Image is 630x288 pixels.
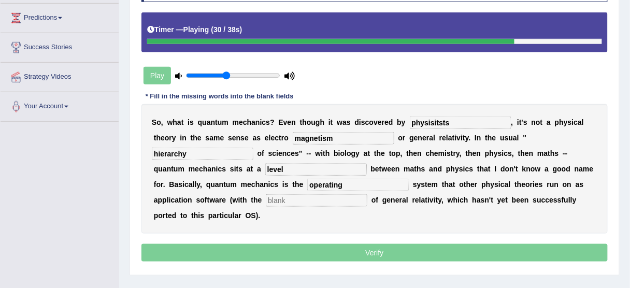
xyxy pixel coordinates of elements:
b: y [456,149,460,157]
b: t [191,134,193,142]
b: I [495,165,497,173]
b: n [255,118,260,126]
b: ' [522,118,523,126]
b: u [500,134,505,142]
b: n [477,149,481,157]
b: e [271,134,275,142]
b: i [461,134,463,142]
b: t [374,149,377,157]
b: h [193,134,197,142]
b: i [321,149,323,157]
b: t [331,118,333,126]
b: t [379,165,382,173]
b: o [156,118,161,126]
b: h [480,165,484,173]
b: - [309,149,311,157]
b: n [575,165,579,173]
b: u [218,118,222,126]
b: s [568,118,572,126]
h5: Timer — [147,26,242,34]
b: v [457,134,461,142]
b: h [156,134,161,142]
b: a [410,165,414,173]
b: e [422,134,426,142]
b: c [243,118,247,126]
b: e [195,165,199,173]
b: c [574,118,578,126]
b: e [384,118,389,126]
b: g [351,149,356,157]
b: h [521,149,525,157]
b: t [516,165,518,173]
b: e [220,134,224,142]
b: m [404,165,410,173]
b: o [369,118,374,126]
b: c [504,149,508,157]
b: i [572,118,574,126]
b: m [178,165,184,173]
b: e [378,118,382,126]
b: s [230,165,234,173]
b: a [251,118,255,126]
b: ) [240,25,242,34]
input: blank [152,148,253,160]
b: t [452,134,455,142]
b: h [451,165,455,173]
b: n [291,118,296,126]
b: h [247,118,252,126]
b: . [469,134,471,142]
b: s [238,165,242,173]
b: n [211,165,216,173]
b: h [417,165,421,173]
b: h [203,165,208,173]
b: t [466,149,468,157]
b: g [553,165,557,173]
b: r [426,134,429,142]
b: d [566,165,571,173]
b: d [500,165,505,173]
b: t [485,134,488,142]
b: i [182,180,184,189]
b: y [465,134,469,142]
b: s [222,165,226,173]
b: n [526,165,531,173]
b: a [364,149,368,157]
b: e [414,134,418,142]
b: , [460,149,462,157]
b: s [421,165,425,173]
b: s [347,118,351,126]
b: a [209,134,213,142]
b: w [337,118,342,126]
b: a [207,118,211,126]
input: blank [307,179,409,191]
b: i [517,118,519,126]
b: s [206,134,210,142]
b: n [395,165,400,173]
b: - [565,149,568,157]
b: " [523,134,527,142]
b: o [340,149,345,157]
b: i [216,165,218,173]
b: t [548,149,551,157]
b: e [278,149,282,157]
b: o [257,149,262,157]
b: v [374,118,378,126]
b: t [300,118,303,126]
b: s [447,149,451,157]
b: p [485,149,490,157]
b: n [167,165,171,173]
b: o [505,165,510,173]
b: m [189,165,195,173]
b: h [409,149,413,157]
input: blank [293,132,394,145]
b: a [177,118,181,126]
b: d [355,118,360,126]
b: o [536,118,540,126]
b: h [559,118,564,126]
a: Success Stories [1,33,119,59]
b: n [532,118,536,126]
b: a [253,134,257,142]
b: o [284,134,289,142]
b: d [389,118,393,126]
b: , [400,149,403,157]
